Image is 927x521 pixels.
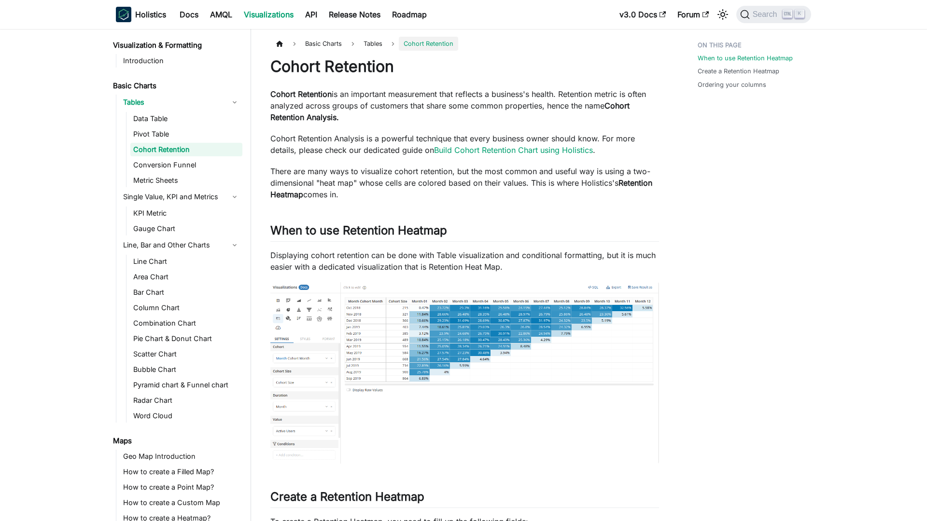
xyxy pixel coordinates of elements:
a: HolisticsHolistics [116,7,166,22]
a: Pyramid chart & Funnel chart [130,378,242,392]
a: v3.0 Docs [614,7,672,22]
a: Pivot Table [130,127,242,141]
a: Line Chart [130,255,242,268]
span: Basic Charts [300,37,347,51]
a: Introduction [120,54,242,68]
a: Visualizations [238,7,299,22]
a: Home page [270,37,289,51]
a: Pie Chart & Donut Chart [130,332,242,345]
a: Roadmap [386,7,433,22]
a: Visualization & Formatting [110,39,242,52]
a: Create a Retention Heatmap [698,67,779,76]
a: Build Cohort Retention Chart using Holistics [434,145,593,155]
span: Cohort Retention [399,37,458,51]
a: Column Chart [130,301,242,315]
kbd: K [795,10,804,18]
a: Conversion Funnel [130,158,242,172]
a: Area Chart [130,270,242,284]
a: Gauge Chart [130,222,242,235]
a: How to create a Custom Map [120,496,242,509]
h1: Cohort Retention [270,57,659,76]
p: Displaying cohort retention can be done with Table visualization and conditional formatting, but ... [270,249,659,273]
a: How to create a Filled Map? [120,465,242,479]
button: Switch between dark and light mode (currently light mode) [715,7,730,22]
h2: When to use Retention Heatmap [270,223,659,242]
a: KPI Metric [130,206,242,220]
img: Holistics [116,7,131,22]
a: When to use Retention Heatmap [698,54,793,63]
a: Cohort Retention [130,143,242,156]
b: Holistics [135,9,166,20]
button: Search (Ctrl+K) [736,6,811,23]
a: Tables [120,95,242,110]
a: Word Cloud [130,409,242,423]
strong: Cohort Retention [270,89,332,99]
a: Bubble Chart [130,363,242,376]
a: API [299,7,323,22]
a: Metric Sheets [130,174,242,187]
a: Basic Charts [110,79,242,93]
nav: Docs sidebar [106,29,251,521]
a: Release Notes [323,7,386,22]
a: How to create a Point Map? [120,480,242,494]
a: Combination Chart [130,316,242,330]
a: Docs [174,7,204,22]
a: Scatter Chart [130,347,242,361]
a: Geo Map Introduction [120,450,242,463]
p: is an important measurement that reflects a business's health. Retention metric is often analyzed... [270,88,659,123]
span: Search [750,10,783,19]
p: There are many ways to visualize cohort retention, but the most common and useful way is using a ... [270,165,659,200]
a: Single Value, KPI and Metrics [120,189,242,205]
a: Line, Bar and Other Charts [120,237,242,253]
a: Bar Chart [130,286,242,299]
span: Tables [359,37,387,51]
a: Maps [110,434,242,448]
a: Ordering your columns [698,80,766,89]
a: Data Table [130,112,242,125]
a: Forum [672,7,715,22]
nav: Breadcrumbs [270,37,659,51]
a: AMQL [204,7,238,22]
a: Radar Chart [130,394,242,407]
p: Cohort Retention Analysis is a powerful technique that every business owner should know. For more... [270,133,659,156]
h2: Create a Retention Heatmap [270,490,659,508]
